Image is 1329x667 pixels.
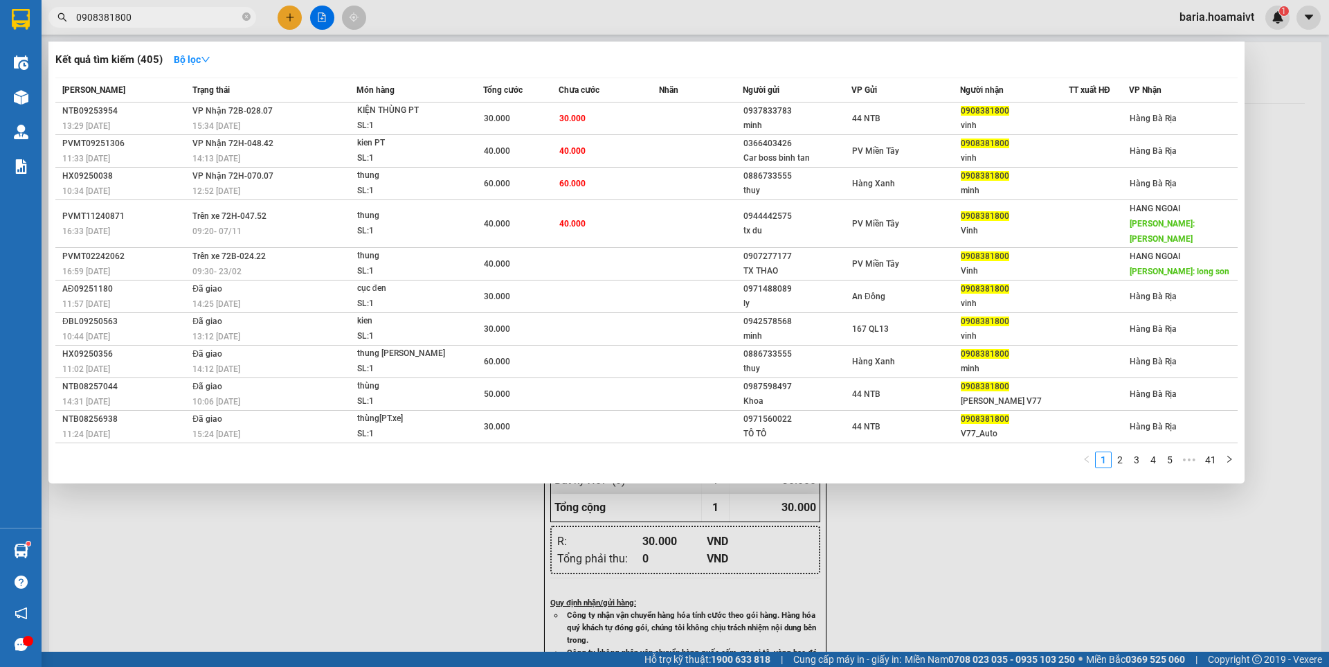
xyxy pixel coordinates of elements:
span: close-circle [242,12,251,21]
span: Người gửi [743,85,779,95]
div: V77_Auto [961,427,1068,441]
span: 60.000 [484,179,510,188]
span: PV Miền Tây [852,259,899,269]
li: 5 [1161,452,1178,468]
span: 60.000 [484,357,510,366]
div: thùng[PT.xe] [357,411,461,427]
span: ••• [1178,452,1200,468]
img: solution-icon [14,159,28,174]
li: 3 [1128,452,1145,468]
span: 11:02 [DATE] [62,364,110,374]
span: 60.000 [559,179,586,188]
sup: 1 [26,542,30,546]
span: environment [7,77,17,87]
span: HANG NGOAI [1130,204,1180,213]
span: [PERSON_NAME] [62,85,125,95]
div: thuy [743,184,851,198]
span: 14:25 [DATE] [192,299,240,309]
div: SL: 1 [357,118,461,134]
div: vinh [961,296,1068,311]
div: NTB08256938 [62,412,188,427]
img: warehouse-icon [14,55,28,70]
span: 14:31 [DATE] [62,397,110,407]
div: kien PT [357,136,461,151]
div: minh [743,329,851,344]
span: 30.000 [559,114,586,123]
div: 0907277177 [743,249,851,264]
span: message [15,638,28,651]
div: tx du [743,224,851,238]
div: SL: 1 [357,296,461,312]
li: VP Hàng Bà Rịa [7,59,96,74]
span: VP Gửi [851,85,877,95]
span: 0908381800 [961,251,1009,261]
span: 40.000 [559,146,586,156]
div: vinh [961,151,1068,166]
strong: Bộ lọc [174,54,210,65]
div: vinh [961,329,1068,344]
span: 11:57 [DATE] [62,299,110,309]
span: HANG NGOAI [1130,251,1180,261]
div: 0937833783 [743,104,851,118]
span: 30.000 [484,114,510,123]
span: Đã giao [192,382,222,391]
div: kien [357,314,461,329]
div: thung [PERSON_NAME] [357,346,461,362]
span: 0908381800 [961,211,1009,221]
li: 2 [1112,452,1128,468]
span: 14:13 [DATE] [192,154,240,163]
span: 0908381800 [961,349,1009,359]
div: PVMT02242062 [62,249,188,264]
span: search [57,12,67,22]
li: VP 93 NTB Q1 [96,59,184,74]
span: 0908381800 [961,284,1009,294]
span: 40.000 [484,146,510,156]
span: Hàng Xanh [852,357,895,366]
span: 14:12 [DATE] [192,364,240,374]
span: Hàng Bà Rịa [1130,179,1177,188]
span: down [201,55,210,64]
span: 0908381800 [961,139,1009,148]
input: Tìm tên, số ĐT hoặc mã đơn [76,10,239,25]
img: warehouse-icon [14,544,28,558]
li: 1 [1095,452,1112,468]
a: 1 [1096,452,1111,468]
div: ĐBL09250563 [62,314,188,329]
span: Hàng Bà Rịa [1130,422,1177,432]
span: 10:06 [DATE] [192,397,240,407]
div: 0942578568 [743,314,851,329]
span: An Đông [852,292,885,301]
div: 0987598497 [743,380,851,394]
span: 13:29 [DATE] [62,121,110,131]
button: Bộ lọcdown [163,48,221,71]
a: 3 [1129,452,1144,468]
span: 44 NTB [852,114,880,123]
span: Trạng thái [192,85,230,95]
div: 0971488089 [743,282,851,296]
span: Tổng cước [483,85,523,95]
span: right [1225,455,1233,463]
div: SL: 1 [357,329,461,344]
div: HX09250356 [62,347,188,362]
span: Hàng Bà Rịa [1130,114,1177,123]
div: PVMT11240871 [62,209,188,224]
div: SL: 1 [357,264,461,279]
span: 12:52 [DATE] [192,186,240,196]
div: ly [743,296,851,311]
span: environment [96,77,105,87]
span: 09:20 - 07/11 [192,226,242,236]
div: HX09250038 [62,169,188,184]
span: 13:12 [DATE] [192,332,240,341]
div: 0971560022 [743,412,851,427]
div: minh [961,184,1068,198]
span: 167 QL13 [852,324,889,334]
span: Đã giao [192,284,222,294]
h3: Kết quả tìm kiếm ( 405 ) [55,53,163,67]
span: question-circle [15,576,28,589]
div: SL: 1 [357,224,461,239]
span: 09:30 - 23/02 [192,267,242,276]
span: 0908381800 [961,382,1009,391]
span: [PERSON_NAME]: [PERSON_NAME] [1130,219,1195,244]
div: SL: 1 [357,184,461,199]
span: Người nhận [960,85,1004,95]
